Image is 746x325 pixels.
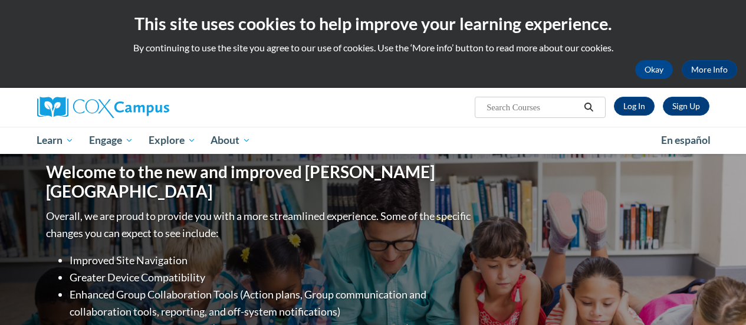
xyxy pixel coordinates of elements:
a: Explore [141,127,203,154]
h2: This site uses cookies to help improve your learning experience. [9,12,737,35]
button: Okay [635,60,673,79]
span: En español [661,134,711,146]
span: Learn [37,133,74,147]
h1: Welcome to the new and improved [PERSON_NAME][GEOGRAPHIC_DATA] [46,162,474,202]
span: Engage [89,133,133,147]
a: Cox Campus [37,97,249,118]
p: Overall, we are proud to provide you with a more streamlined experience. Some of the specific cha... [46,208,474,242]
a: Register [663,97,709,116]
li: Enhanced Group Collaboration Tools (Action plans, Group communication and collaboration tools, re... [70,286,474,320]
a: Log In [614,97,655,116]
span: Explore [149,133,196,147]
input: Search Courses [485,100,580,114]
a: Engage [81,127,141,154]
li: Improved Site Navigation [70,252,474,269]
iframe: Button to launch messaging window [699,278,737,316]
a: More Info [682,60,737,79]
img: Cox Campus [37,97,169,118]
div: Main menu [28,127,718,154]
a: En español [653,128,718,153]
button: Search [580,100,597,114]
li: Greater Device Compatibility [70,269,474,286]
a: Learn [29,127,82,154]
a: About [203,127,258,154]
p: By continuing to use the site you agree to our use of cookies. Use the ‘More info’ button to read... [9,41,737,54]
span: About [211,133,251,147]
